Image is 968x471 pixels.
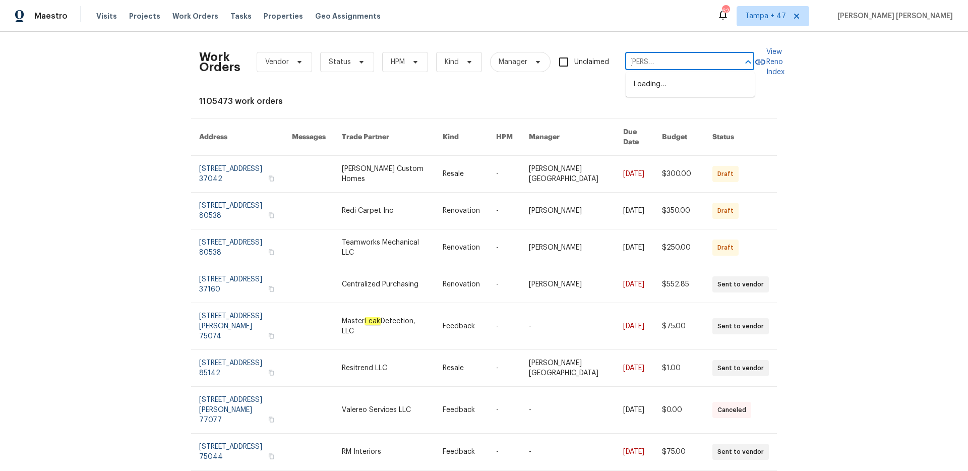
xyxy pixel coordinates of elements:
[488,434,521,470] td: -
[334,434,435,470] td: RM Interiors
[521,266,615,303] td: [PERSON_NAME]
[267,248,276,257] button: Copy Address
[741,55,755,69] button: Close
[334,119,435,156] th: Trade Partner
[267,452,276,461] button: Copy Address
[722,6,729,16] div: 620
[265,57,289,67] span: Vendor
[488,303,521,350] td: -
[445,57,459,67] span: Kind
[267,368,276,377] button: Copy Address
[435,229,488,266] td: Renovation
[615,119,654,156] th: Due Date
[435,350,488,387] td: Resale
[435,266,488,303] td: Renovation
[34,11,68,21] span: Maestro
[267,415,276,424] button: Copy Address
[267,174,276,183] button: Copy Address
[521,119,615,156] th: Manager
[172,11,218,21] span: Work Orders
[521,387,615,434] td: -
[435,387,488,434] td: Feedback
[199,96,769,106] div: 1105473 work orders
[264,11,303,21] span: Properties
[499,57,527,67] span: Manager
[329,57,351,67] span: Status
[488,193,521,229] td: -
[267,211,276,220] button: Copy Address
[334,156,435,193] td: [PERSON_NAME] Custom Homes
[129,11,160,21] span: Projects
[521,193,615,229] td: [PERSON_NAME]
[334,266,435,303] td: Centralized Purchasing
[488,119,521,156] th: HPM
[334,193,435,229] td: Redi Carpet Inc
[267,331,276,340] button: Copy Address
[334,387,435,434] td: Valereo Services LLC
[521,434,615,470] td: -
[488,266,521,303] td: -
[284,119,334,156] th: Messages
[435,156,488,193] td: Resale
[191,119,284,156] th: Address
[315,11,381,21] span: Geo Assignments
[267,284,276,293] button: Copy Address
[334,303,435,350] td: Master Detection, LLC
[626,72,755,97] div: Loading…
[391,57,405,67] span: HPM
[833,11,953,21] span: [PERSON_NAME] [PERSON_NAME]
[435,193,488,229] td: Renovation
[488,350,521,387] td: -
[754,47,784,77] a: View Reno Index
[230,13,252,20] span: Tasks
[625,54,726,70] input: Enter in an address
[199,52,240,72] h2: Work Orders
[488,156,521,193] td: -
[334,350,435,387] td: Resitrend LLC
[488,387,521,434] td: -
[435,434,488,470] td: Feedback
[654,119,704,156] th: Budget
[96,11,117,21] span: Visits
[521,156,615,193] td: [PERSON_NAME][GEOGRAPHIC_DATA]
[704,119,777,156] th: Status
[488,229,521,266] td: -
[574,57,609,68] span: Unclaimed
[334,229,435,266] td: Teamworks Mechanical LLC
[521,229,615,266] td: [PERSON_NAME]
[521,303,615,350] td: -
[435,303,488,350] td: Feedback
[521,350,615,387] td: [PERSON_NAME][GEOGRAPHIC_DATA]
[745,11,786,21] span: Tampa + 47
[435,119,488,156] th: Kind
